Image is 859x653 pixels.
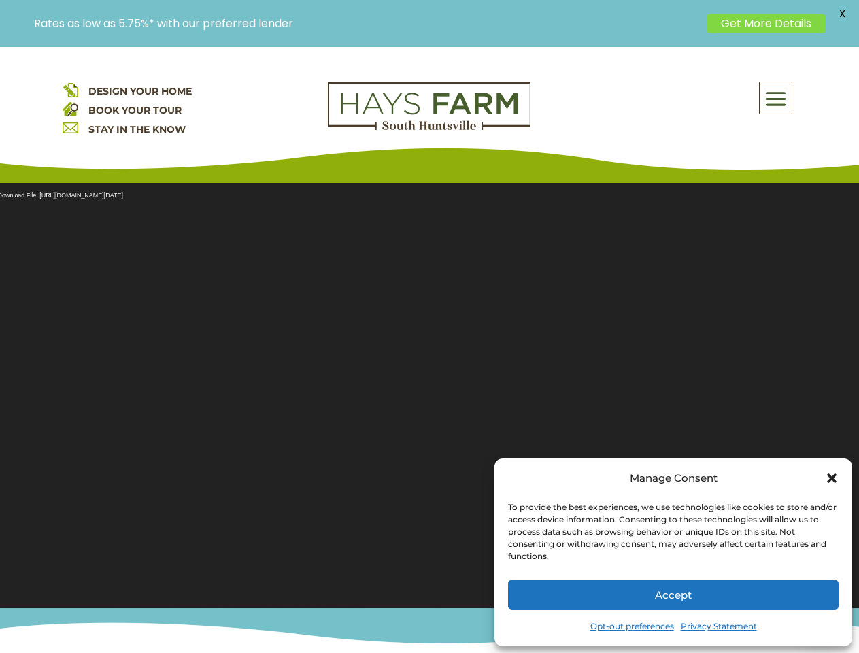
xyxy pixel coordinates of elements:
a: DESIGN YOUR HOME [88,85,192,97]
button: Accept [508,580,839,610]
a: Opt-out preferences [590,617,674,636]
div: Close dialog [825,471,839,485]
div: To provide the best experiences, we use technologies like cookies to store and/or access device i... [508,501,837,563]
a: Get More Details [707,14,825,33]
a: BOOK YOUR TOUR [88,104,182,116]
div: Manage Consent [630,469,718,488]
span: X [832,3,852,24]
img: Logo [328,82,530,131]
a: hays farm homes huntsville development [328,121,530,133]
img: design your home [63,82,78,97]
a: STAY IN THE KNOW [88,123,186,135]
p: Rates as low as 5.75%* with our preferred lender [34,17,701,30]
img: book your home tour [63,101,78,116]
a: Privacy Statement [681,617,757,636]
